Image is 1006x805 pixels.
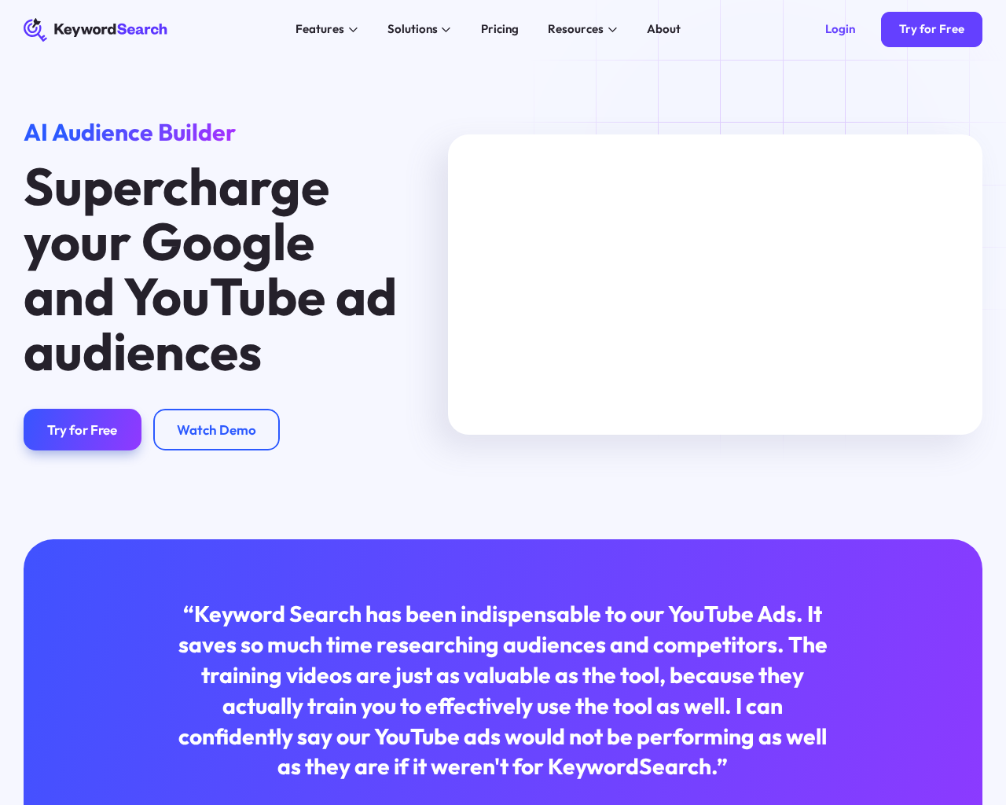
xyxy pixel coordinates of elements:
div: Try for Free [47,421,117,438]
span: AI Audience Builder [24,117,236,147]
div: Login [825,22,855,37]
div: Features [296,20,344,39]
a: Try for Free [881,12,982,47]
div: Watch Demo [177,421,256,438]
a: Login [807,12,872,47]
div: Pricing [481,20,519,39]
iframe: KeywordSearch Homepage Welcome [448,134,982,436]
div: “Keyword Search has been indispensable to our YouTube Ads. It saves so much time researching audi... [171,599,835,783]
a: Pricing [472,18,527,42]
div: Try for Free [899,22,964,37]
a: Try for Free [24,409,141,450]
a: About [638,18,690,42]
div: Resources [548,20,604,39]
h1: Supercharge your Google and YouTube ad audiences [24,159,413,379]
div: Solutions [387,20,438,39]
div: About [647,20,681,39]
